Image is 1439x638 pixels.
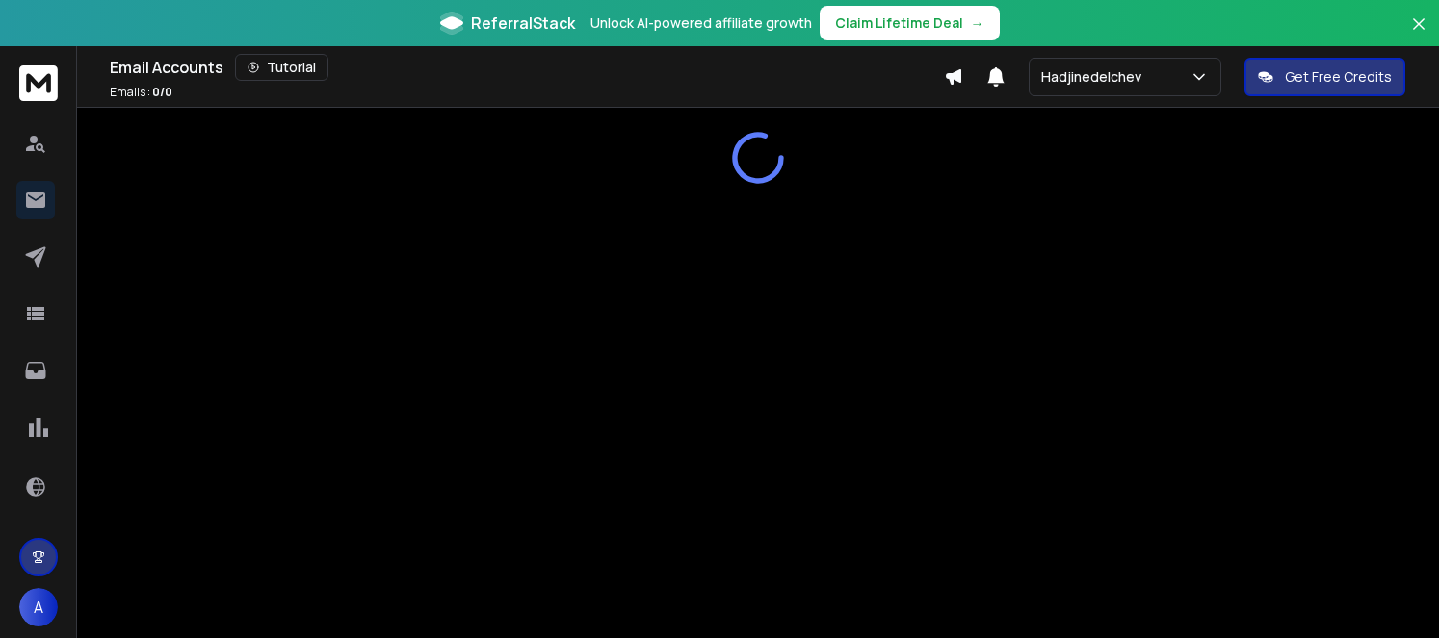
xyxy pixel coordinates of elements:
button: Close banner [1406,12,1431,58]
span: → [971,13,984,33]
button: A [19,588,58,626]
div: Email Accounts [110,54,944,81]
button: Claim Lifetime Deal→ [820,6,1000,40]
p: Emails : [110,85,172,100]
p: Get Free Credits [1285,67,1392,87]
span: ReferralStack [471,12,575,35]
button: Tutorial [235,54,328,81]
button: Get Free Credits [1244,58,1405,96]
p: Unlock AI-powered affiliate growth [590,13,812,33]
p: Hadjinedelchev [1041,67,1149,87]
span: 0 / 0 [152,84,172,100]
